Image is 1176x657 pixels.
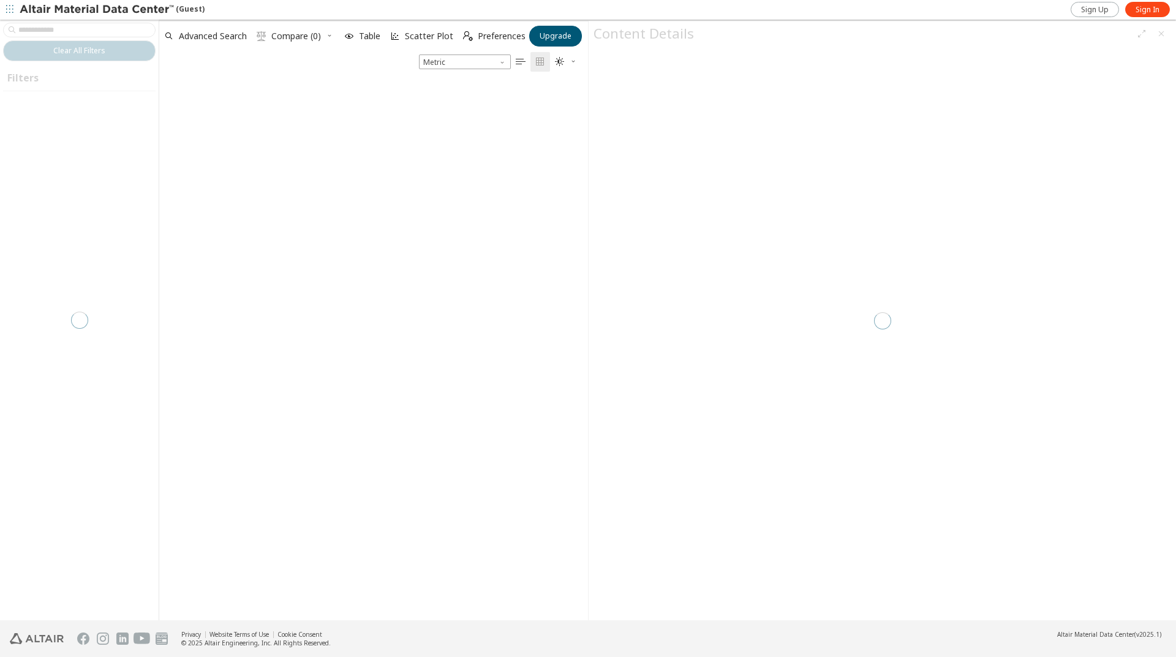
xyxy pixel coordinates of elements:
[179,32,247,40] span: Advanced Search
[511,52,530,72] button: Table View
[1071,2,1119,17] a: Sign Up
[516,57,526,67] i: 
[540,31,571,41] span: Upgrade
[20,4,176,16] img: Altair Material Data Center
[359,32,380,40] span: Table
[10,633,64,644] img: Altair Engineering
[181,630,201,639] a: Privacy
[271,32,321,40] span: Compare (0)
[535,57,545,67] i: 
[419,54,511,69] span: Metric
[405,32,453,40] span: Scatter Plot
[209,630,269,639] a: Website Terms of Use
[529,26,582,47] button: Upgrade
[1081,5,1109,15] span: Sign Up
[277,630,322,639] a: Cookie Consent
[181,639,331,647] div: © 2025 Altair Engineering, Inc. All Rights Reserved.
[1136,5,1159,15] span: Sign In
[419,54,511,69] div: Unit System
[478,32,526,40] span: Preferences
[555,57,565,67] i: 
[1125,2,1170,17] a: Sign In
[463,31,473,41] i: 
[1057,630,1161,639] div: (v2025.1)
[530,52,550,72] button: Tile View
[257,31,266,41] i: 
[20,4,205,16] div: (Guest)
[550,52,582,72] button: Theme
[1057,630,1134,639] span: Altair Material Data Center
